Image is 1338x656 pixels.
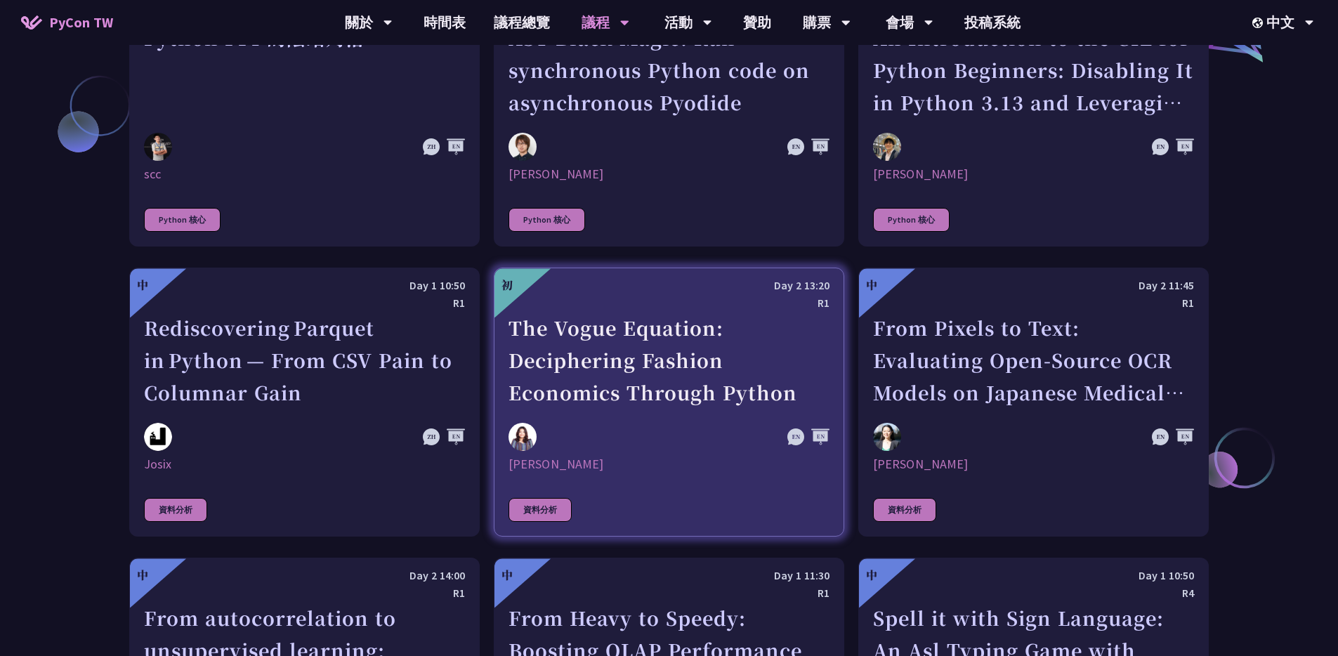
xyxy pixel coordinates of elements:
[866,277,877,294] div: 中
[509,133,537,161] img: Yuichiro Tachibana
[509,166,829,183] div: [PERSON_NAME]
[509,498,572,522] div: 資料分析
[873,294,1194,312] div: R1
[509,294,829,312] div: R1
[509,277,829,294] div: Day 2 13:20
[144,22,465,119] div: Python FFI 的陰暗角落
[144,423,172,451] img: Josix
[866,567,877,584] div: 中
[873,567,1194,584] div: Day 1 10:50
[144,498,207,522] div: 資料分析
[144,133,172,161] img: scc
[494,268,844,537] a: 初 Day 2 13:20 R1 The Vogue Equation: Deciphering Fashion Economics Through Python Chantal Pino [P...
[873,423,901,451] img: Bing Wang
[873,498,936,522] div: 資料分析
[501,277,513,294] div: 初
[49,12,113,33] span: PyCon TW
[873,22,1194,119] div: An Introduction to the GIL for Python Beginners: Disabling It in Python 3.13 and Leveraging Concu...
[873,456,1194,473] div: [PERSON_NAME]
[144,277,465,294] div: Day 1 10:50
[509,423,537,451] img: Chantal Pino
[144,208,221,232] div: Python 核心
[144,584,465,602] div: R1
[873,312,1194,409] div: From Pixels to Text: Evaluating Open-Source OCR Models on Japanese Medical Documents
[144,456,465,473] div: Josix
[509,584,829,602] div: R1
[129,268,480,537] a: 中 Day 1 10:50 R1 Rediscovering Parquet in Python — From CSV Pain to Columnar Gain Josix Josix 資料分析
[1252,18,1266,28] img: Locale Icon
[144,166,465,183] div: scc
[137,277,148,294] div: 中
[509,567,829,584] div: Day 1 11:30
[873,208,950,232] div: Python 核心
[873,584,1194,602] div: R4
[7,5,127,40] a: PyCon TW
[21,15,42,29] img: Home icon of PyCon TW 2025
[144,312,465,409] div: Rediscovering Parquet in Python — From CSV Pain to Columnar Gain
[501,567,513,584] div: 中
[137,567,148,584] div: 中
[509,312,829,409] div: The Vogue Equation: Deciphering Fashion Economics Through Python
[858,268,1209,537] a: 中 Day 2 11:45 R1 From Pixels to Text: Evaluating Open-Source OCR Models on Japanese Medical Docum...
[144,567,465,584] div: Day 2 14:00
[873,133,901,161] img: Yu Saito
[509,456,829,473] div: [PERSON_NAME]
[873,166,1194,183] div: [PERSON_NAME]
[509,22,829,119] div: AST Black Magic: Run synchronous Python code on asynchronous Pyodide
[144,294,465,312] div: R1
[873,277,1194,294] div: Day 2 11:45
[509,208,585,232] div: Python 核心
